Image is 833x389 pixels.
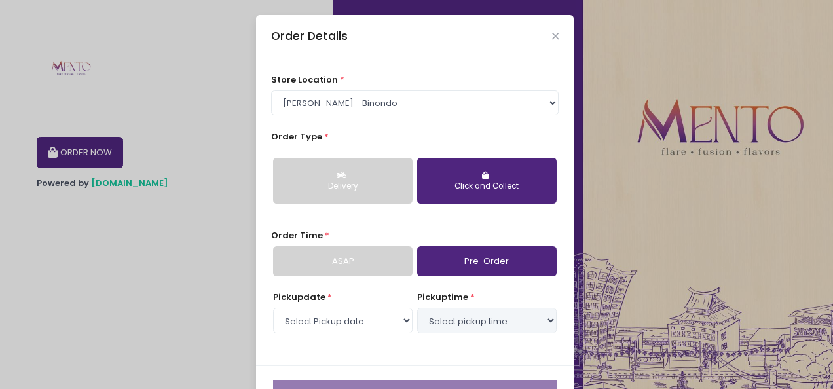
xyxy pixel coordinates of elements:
[271,28,348,45] div: Order Details
[417,246,557,276] a: Pre-Order
[426,181,547,193] div: Click and Collect
[273,291,325,303] span: Pickup date
[282,181,403,193] div: Delivery
[273,158,413,204] button: Delivery
[417,291,468,303] span: pickup time
[271,73,338,86] span: store location
[552,33,559,39] button: Close
[271,130,322,143] span: Order Type
[417,158,557,204] button: Click and Collect
[271,229,323,242] span: Order Time
[273,246,413,276] a: ASAP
